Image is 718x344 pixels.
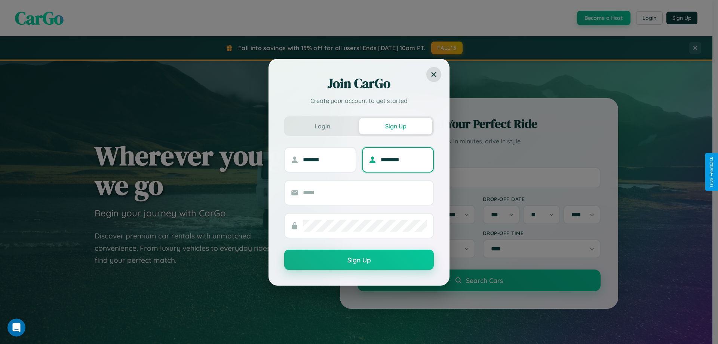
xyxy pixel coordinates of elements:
h2: Join CarGo [284,74,434,92]
button: Login [286,118,359,134]
iframe: Intercom live chat [7,319,25,337]
p: Create your account to get started [284,96,434,105]
button: Sign Up [284,250,434,270]
button: Sign Up [359,118,432,134]
div: Give Feedback [709,157,714,187]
